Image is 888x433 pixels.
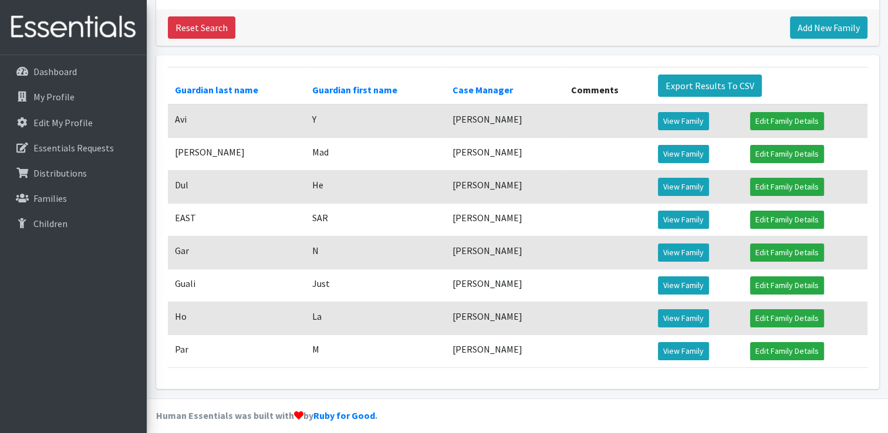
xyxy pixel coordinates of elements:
a: Add New Family [790,16,867,39]
td: Dul [168,170,305,203]
a: Case Manager [453,84,513,96]
a: Dashboard [5,60,142,83]
td: N [305,236,445,269]
td: EAST [168,203,305,236]
a: Edit Family Details [750,276,824,295]
a: View Family [658,243,709,262]
td: [PERSON_NAME] [445,236,564,269]
td: Y [305,104,445,138]
td: [PERSON_NAME] [445,104,564,138]
a: View Family [658,211,709,229]
a: Edit Family Details [750,342,824,360]
p: Distributions [33,167,87,179]
td: [PERSON_NAME] [445,137,564,170]
td: [PERSON_NAME] [445,203,564,236]
p: Dashboard [33,66,77,77]
a: View Family [658,145,709,163]
a: Edit My Profile [5,111,142,134]
a: Ruby for Good [313,410,375,421]
a: Export Results To CSV [658,75,762,97]
a: Edit Family Details [750,211,824,229]
a: Edit Family Details [750,145,824,163]
p: My Profile [33,91,75,103]
a: View Family [658,309,709,327]
td: [PERSON_NAME] [445,269,564,302]
a: View Family [658,112,709,130]
a: Families [5,187,142,210]
a: Guardian last name [175,84,258,96]
a: Guardian first name [312,84,397,96]
td: He [305,170,445,203]
a: Edit Family Details [750,309,824,327]
td: Ho [168,302,305,334]
img: HumanEssentials [5,8,142,47]
th: Comments [564,67,651,104]
p: Families [33,192,67,204]
p: Children [33,218,67,229]
a: Reset Search [168,16,235,39]
td: Gar [168,236,305,269]
a: My Profile [5,85,142,109]
td: La [305,302,445,334]
p: Edit My Profile [33,117,93,128]
td: [PERSON_NAME] [445,302,564,334]
td: Avi [168,104,305,138]
td: Par [168,334,305,367]
a: Edit Family Details [750,112,824,130]
a: Children [5,212,142,235]
a: Edit Family Details [750,178,824,196]
td: Mad [305,137,445,170]
strong: Human Essentials was built with by . [156,410,377,421]
td: Just [305,269,445,302]
a: Edit Family Details [750,243,824,262]
td: Guali [168,269,305,302]
a: View Family [658,276,709,295]
a: View Family [658,178,709,196]
a: Essentials Requests [5,136,142,160]
p: Essentials Requests [33,142,114,154]
td: M [305,334,445,367]
a: Distributions [5,161,142,185]
td: [PERSON_NAME] [445,170,564,203]
a: View Family [658,342,709,360]
td: [PERSON_NAME] [168,137,305,170]
td: [PERSON_NAME] [445,334,564,367]
td: SAR [305,203,445,236]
